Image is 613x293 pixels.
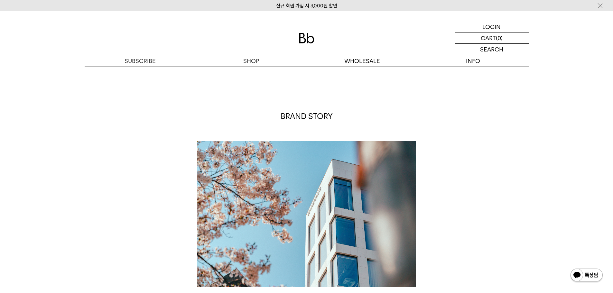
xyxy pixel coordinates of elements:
[496,32,503,43] p: (0)
[85,55,196,67] a: SUBSCRIBE
[418,55,529,67] p: INFO
[481,32,496,43] p: CART
[455,21,529,32] a: LOGIN
[455,32,529,44] a: CART (0)
[307,55,418,67] p: WHOLESALE
[196,55,307,67] a: SHOP
[482,21,501,32] p: LOGIN
[299,33,314,43] img: 로고
[197,111,416,122] p: BRAND STORY
[570,268,603,283] img: 카카오톡 채널 1:1 채팅 버튼
[480,44,503,55] p: SEARCH
[276,3,337,9] a: 신규 회원 가입 시 3,000원 할인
